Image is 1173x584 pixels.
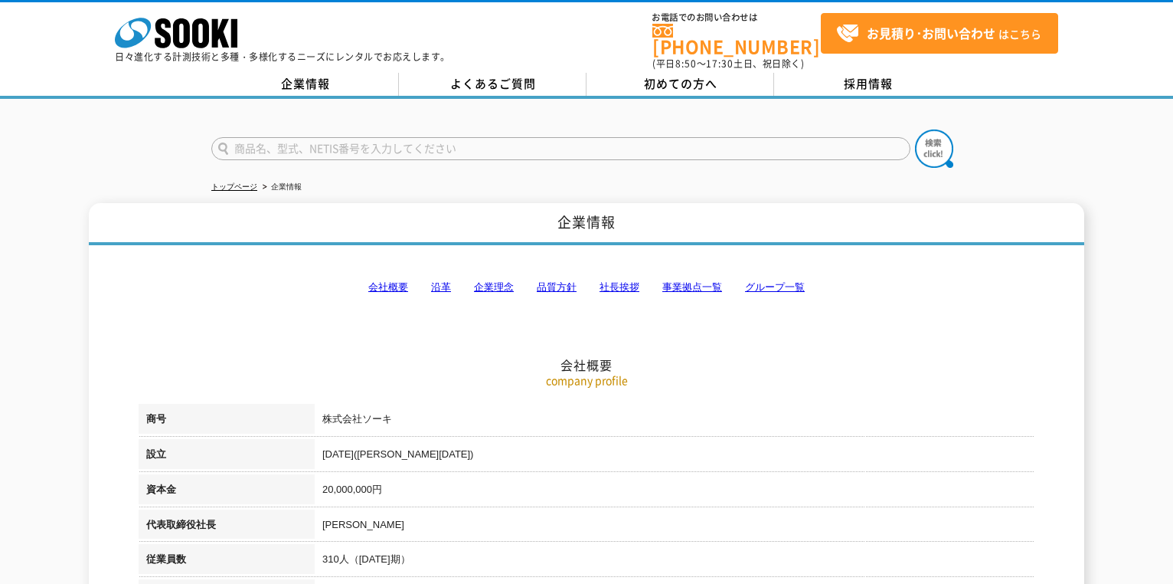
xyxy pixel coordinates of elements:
[662,281,722,293] a: 事業拠点一覧
[211,182,257,191] a: トップページ
[115,52,450,61] p: 日々進化する計測技術と多種・多様化するニーズにレンタルでお応えします。
[315,439,1034,474] td: [DATE]([PERSON_NAME][DATE])
[89,203,1084,245] h1: 企業情報
[139,474,315,510] th: 資本金
[644,75,717,92] span: 初めての方へ
[867,24,995,42] strong: お見積り･お問い合わせ
[139,439,315,474] th: 設立
[915,130,953,168] img: btn_search.png
[315,404,1034,439] td: 株式会社ソーキ
[652,57,804,71] span: (平日 ～ 土日、祝日除く)
[139,510,315,545] th: 代表取締役社長
[139,544,315,579] th: 従業員数
[315,510,1034,545] td: [PERSON_NAME]
[586,73,774,96] a: 初めての方へ
[211,137,910,160] input: 商品名、型式、NETIS番号を入力してください
[836,22,1041,45] span: はこちら
[745,281,805,293] a: グループ一覧
[600,281,639,293] a: 社長挨拶
[821,13,1058,54] a: お見積り･お問い合わせはこちら
[139,404,315,439] th: 商号
[706,57,734,71] span: 17:30
[652,13,821,22] span: お電話でのお問い合わせは
[368,281,408,293] a: 会社概要
[675,57,697,71] span: 8:50
[431,281,451,293] a: 沿革
[315,544,1034,579] td: 310人（[DATE]期）
[474,281,514,293] a: 企業理念
[139,372,1034,389] p: company profile
[211,73,399,96] a: 企業情報
[260,179,302,195] li: 企業情報
[139,204,1034,373] h2: 会社概要
[537,281,577,293] a: 品質方針
[399,73,586,96] a: よくあるご質問
[315,474,1034,510] td: 20,000,000円
[652,24,821,55] a: [PHONE_NUMBER]
[774,73,962,96] a: 採用情報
